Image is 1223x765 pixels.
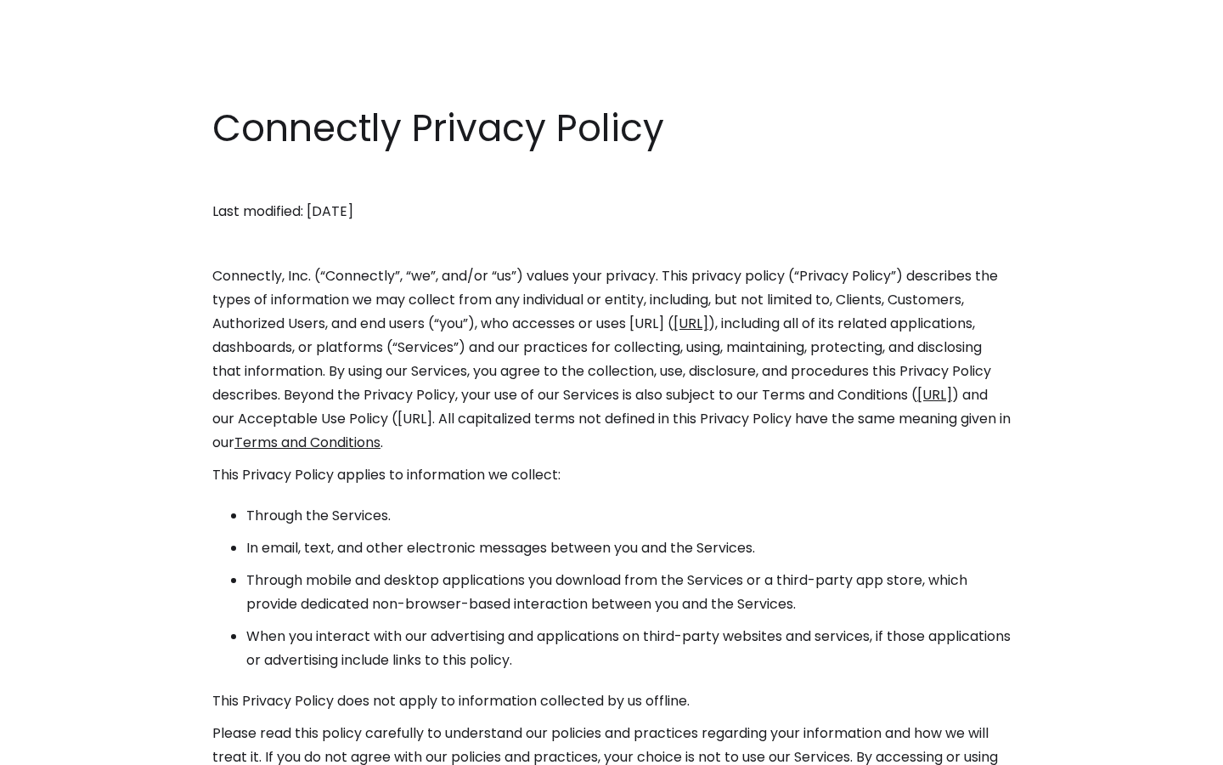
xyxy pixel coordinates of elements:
[234,433,380,452] a: Terms and Conditions
[212,102,1011,155] h1: Connectly Privacy Policy
[246,625,1011,672] li: When you interact with our advertising and applications on third-party websites and services, if ...
[34,735,102,759] ul: Language list
[212,200,1011,224] p: Last modified: [DATE]
[246,504,1011,528] li: Through the Services.
[673,314,708,333] a: [URL]
[212,463,1011,487] p: This Privacy Policy applies to information we collect:
[212,232,1011,256] p: ‍
[212,689,1011,713] p: This Privacy Policy does not apply to information collected by us offline.
[917,385,952,405] a: [URL]
[246,536,1011,560] li: In email, text, and other electronic messages between you and the Services.
[246,569,1011,616] li: Through mobile and desktop applications you download from the Services or a third-party app store...
[212,264,1011,455] p: Connectly, Inc. (“Connectly”, “we”, and/or “us”) values your privacy. This privacy policy (“Priva...
[17,734,102,759] aside: Language selected: English
[212,167,1011,191] p: ‍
